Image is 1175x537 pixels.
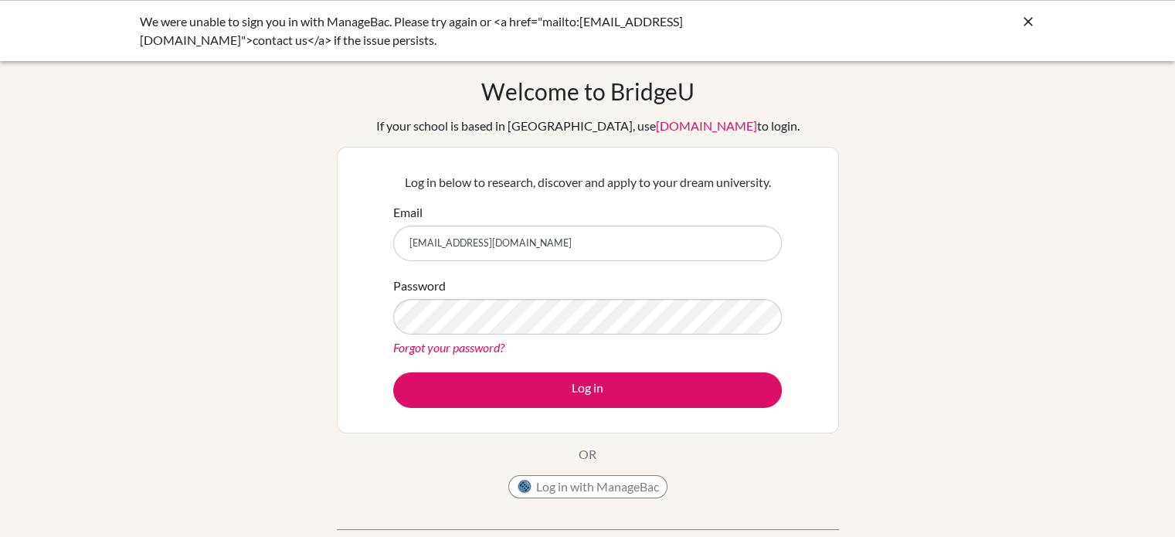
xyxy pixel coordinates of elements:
p: Log in below to research, discover and apply to your dream university. [393,173,782,192]
a: [DOMAIN_NAME] [656,118,757,133]
h1: Welcome to BridgeU [481,77,694,105]
button: Log in [393,372,782,408]
button: Log in with ManageBac [508,475,667,498]
a: Forgot your password? [393,340,504,355]
div: We were unable to sign you in with ManageBac. Please try again or <a href="mailto:[EMAIL_ADDRESS]... [140,12,804,49]
div: If your school is based in [GEOGRAPHIC_DATA], use to login. [376,117,800,135]
label: Email [393,203,423,222]
label: Password [393,277,446,295]
p: OR [579,445,596,464]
